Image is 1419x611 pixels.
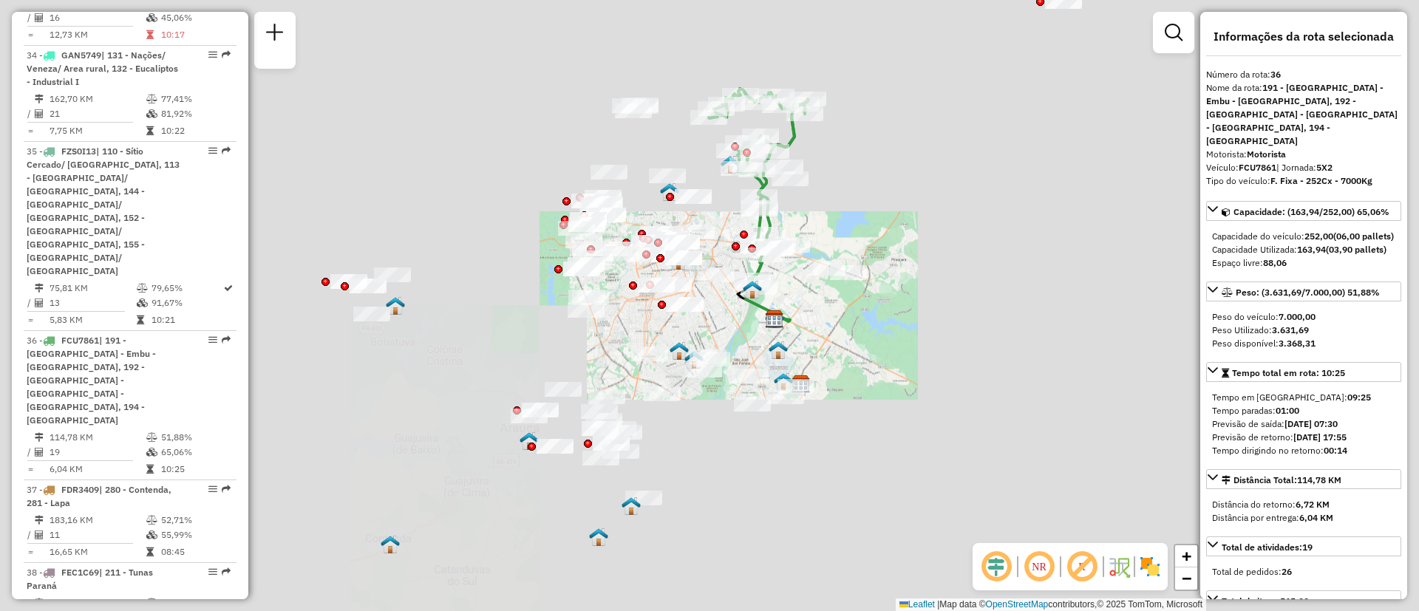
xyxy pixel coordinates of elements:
img: São Jose dos Pinhais [774,372,793,392]
div: Atividade não roteirizada - DIEGO SOUZA [522,403,559,417]
td: 21 [49,106,146,121]
td: 5,83 KM [49,313,136,327]
img: Warecloud Colombo II - Santa candida - 221, 220, 910, 304 [721,155,740,174]
i: Total de Atividades [35,109,44,118]
div: Atividade não roteirizada - MAURICIO NEVES DOS R [612,98,649,113]
div: Atividade não roteirizada - PIZZARIA DE SANTA LT [579,208,616,223]
em: Opções [208,146,217,155]
div: Previsão de retorno: [1212,431,1395,444]
div: Atividade não roteirizada - LUBAS E LUBAS LTDA [732,369,769,383]
div: Previsão de saída: [1212,417,1395,431]
span: GAN5749 [61,50,101,61]
em: Rota exportada [222,146,231,155]
strong: 19 [1302,542,1313,553]
div: Atividade não roteirizada - NA FEIRA BAR E PETIS [631,235,668,250]
i: % de utilização do peso [146,516,157,525]
td: 45,06% [160,10,231,25]
div: Espaço livre: [1212,256,1395,270]
div: Atividade não roteirizada - LUIZ GUSTAVO GOMES M [757,241,794,256]
img: Warecloud Bigorrilho - SÃO FRACISCO - 911, 912, 904, 909 [660,182,679,202]
td: / [27,445,34,460]
td: 10:25 [160,462,231,477]
td: 52,71% [160,513,231,528]
div: Atividade não roteirizada - MONIQUE CANANI [773,238,810,253]
div: Peso Utilizado: [1212,324,1395,337]
div: Atividade não roteirizada - MERCEARIA CAMPO COMP [563,262,600,276]
img: Warecloud Fazenda Rio Grande [589,528,608,547]
a: Leaflet [899,599,935,610]
span: FZS0I13 [61,146,96,157]
div: Atividade não roteirizada - HELEN MARIA DO ROCIO [558,221,595,236]
div: Atividade não roteirizada - ALELUBA APOIO ADMINISTRATIVO LTDA [585,190,622,205]
span: 34 - [27,50,178,87]
div: Atividade não roteirizada - EVA OLIVEIRA [545,382,582,397]
div: Atividade não roteirizada - CAROLINA REAPER COCI [830,265,867,280]
div: Peso: (3.631,69/7.000,00) 51,88% [1206,304,1401,356]
td: 16 [49,10,146,25]
div: Atividade não roteirizada - JOSE CARLOS FILHO DA [511,409,548,423]
div: Tempo em [GEOGRAPHIC_DATA]: [1212,391,1395,404]
div: Distância do retorno: [1212,498,1395,511]
span: FDR3409 [61,484,99,495]
div: Atividade não roteirizada - A.S.SANTOS ACOUGUE - [685,363,722,378]
a: Total de atividades:19 [1206,536,1401,556]
div: Atividade não roteirizada - VANDERLEIA ALVES [622,98,659,112]
i: Tempo total em rota [146,30,154,39]
div: Atividade não roteirizada - SUPER BELLA PIZZARIA [568,257,605,272]
div: Atividade não roteirizada - JOAO BATISTA BORCA A [690,349,726,364]
div: Atividade não roteirizada - DRUZIKI SUPERMERCADO [374,267,411,282]
strong: 7.000,00 [1279,311,1316,322]
div: Distância Total:114,78 KM [1206,492,1401,530]
span: Exibir rótulo [1064,549,1100,584]
div: Atividade não roteirizada - DISTRIBUIDORA COLD B [582,198,619,213]
img: contenda [381,535,400,554]
div: Atividade não roteirizada - PAD S AMERICAN FOOD LTDA [651,247,688,262]
a: Nova sessão e pesquisa [260,18,290,51]
span: | 211 - Tunas Paraná [27,567,153,591]
img: Warecloud São José dos Pinhais - SJP - 101, 102, 103, 105 [769,341,788,360]
strong: 26 [1282,566,1292,577]
span: Peso do veículo: [1212,311,1316,322]
div: Atividade não roteirizada - W. A. CAMARGO ESPORT [665,250,702,265]
div: Atividade não roteirizada - ARENA LOUNGE SPORTS [741,239,777,253]
td: = [27,313,34,327]
strong: 252,00 [1304,231,1333,242]
strong: 565,00 [1280,595,1309,607]
img: Warecloud Pinheirinho III - ALTO BOQUEIRÃO - 125, 124, 123 [684,350,704,369]
strong: 5X2 [1316,162,1333,173]
div: Atividade não roteirizada - PARAISO DA BOLA QUAD [615,103,652,118]
div: Atividade não roteirizada - VIP MERCEARIA E BEBI [588,389,625,404]
td: 51,88% [160,430,231,445]
strong: FCU7861 [1239,162,1276,173]
i: Tempo total em rota [146,465,154,474]
div: Atividade não roteirizada - VILSON ANGELO DE ARA [748,248,785,262]
div: Atividade não roteirizada - TSAD PIZZARIA LTDA - [767,389,804,404]
td: / [27,106,34,121]
strong: F. Fixa - 252Cx - 7000Kg [1270,175,1372,186]
span: − [1182,569,1191,587]
td: 79,65% [151,281,222,296]
i: Distância Total [35,433,44,442]
div: Atividade não roteirizada - TANUKI BAR e GRILL L [627,248,664,262]
div: Atividade não roteirizada - DISTRIBUIDORA ADEMIR [759,240,796,255]
div: Atividade não roteirizada - S R BAR E RESTAURANT [568,217,605,232]
div: Atividade não roteirizada - SELK SPORTS CENTER - [752,144,789,159]
strong: 36 [1270,69,1281,80]
div: Atividade não roteirizada - ANDERSON RODRIGO LEB [625,491,662,505]
span: FEC1C69 [61,567,99,578]
strong: (06,00 pallets) [1333,231,1394,242]
div: Atividade não roteirizada - MARCIA APARECIDA HEN [649,168,686,183]
td: 19 [49,445,146,460]
div: Atividade não roteirizada - ANTONIA NEUMA PEREIR [602,246,639,261]
td: = [27,123,34,138]
i: Distância Total [35,284,44,293]
div: Atividade não roteirizada - D R WOJCIK PIZZARIA [582,421,619,436]
em: Opções [208,485,217,494]
div: Atividade não roteirizada - COSTA COMERCIO E ATA [809,261,845,276]
td: 12,73 KM [49,27,146,42]
span: FCU7861 [61,335,99,346]
div: Total de pedidos: [1212,565,1395,578]
div: Atividade não roteirizada - ANTONIO LUIZ MENDES [772,171,809,186]
span: | 191 - [GEOGRAPHIC_DATA] - Embu - [GEOGRAPHIC_DATA], 192 - [GEOGRAPHIC_DATA] - [GEOGRAPHIC_DATA]... [27,335,156,426]
td: 10:21 [151,313,222,327]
